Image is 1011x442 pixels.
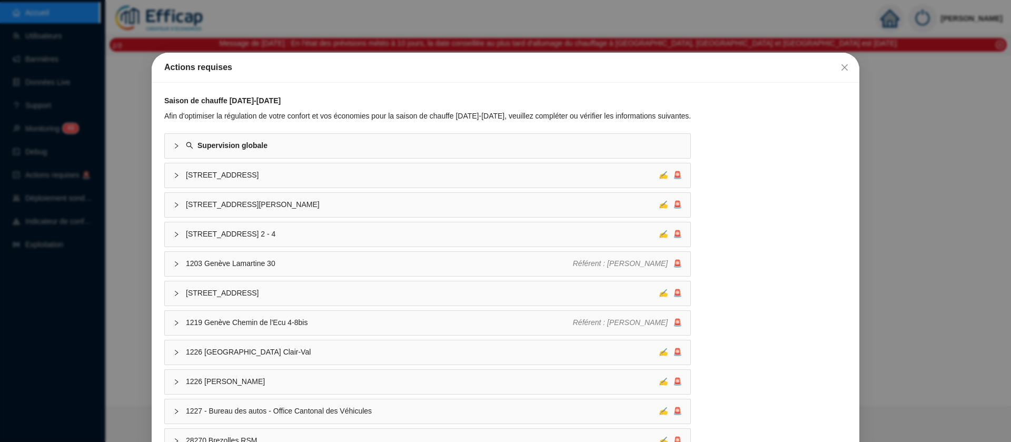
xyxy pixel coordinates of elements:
div: 1226 [GEOGRAPHIC_DATA] Clair-Val✍🚨 [165,340,690,365]
div: 1227 - Bureau des autos - Office Cantonal des Véhicules✍🚨 [165,399,690,424]
span: ✍ [659,348,668,356]
span: [STREET_ADDRESS] 2 - 4 [186,229,659,240]
div: 🚨 [659,170,682,181]
span: collapsed [173,290,180,297]
span: collapsed [173,143,180,149]
div: 1203 Genève Lamartine 30Référent : [PERSON_NAME]🚨 [165,252,690,276]
span: collapsed [173,261,180,267]
span: close [840,63,849,72]
span: search [186,142,193,149]
span: 1203 Genève Lamartine 30 [186,258,573,269]
span: collapsed [173,320,180,326]
span: collapsed [173,231,180,238]
span: ✍ [659,200,668,209]
span: collapsed [173,349,180,356]
div: 🚨 [659,199,682,210]
div: 🚨 [573,258,682,269]
span: [STREET_ADDRESS] [186,170,659,181]
div: 1226 [PERSON_NAME]✍🚨 [165,370,690,394]
div: 🚨 [659,347,682,358]
span: collapsed [173,379,180,385]
span: collapsed [173,172,180,179]
div: [STREET_ADDRESS]✍🚨 [165,163,690,188]
div: [STREET_ADDRESS][PERSON_NAME]✍🚨 [165,193,690,217]
span: ✍ [659,377,668,386]
div: 🚨 [659,288,682,299]
span: ✍ [659,407,668,415]
span: 1226 [GEOGRAPHIC_DATA] Clair-Val [186,347,659,358]
div: [STREET_ADDRESS]✍🚨 [165,281,690,306]
span: ✍ [659,230,668,238]
div: [STREET_ADDRESS] 2 - 4✍🚨 [165,222,690,247]
div: 🚨 [659,229,682,240]
span: collapsed [173,202,180,208]
span: 1226 [PERSON_NAME] [186,376,659,387]
span: ✍ [659,289,668,297]
div: Actions requises [164,61,847,74]
strong: Saison de chauffe [DATE]-[DATE] [164,96,281,105]
span: [STREET_ADDRESS] [186,288,659,299]
span: 1219 Genève Chemin de l'Ecu 4-8bis [186,317,573,328]
span: 1227 - Bureau des autos - Office Cantonal des Véhicules [186,406,659,417]
div: 🚨 [573,317,682,328]
span: ✍ [659,171,668,179]
div: Supervision globale [165,134,690,158]
div: 🚨 [659,406,682,417]
div: 1219 Genève Chemin de l'Ecu 4-8bisRéférent : [PERSON_NAME]🚨 [165,311,690,335]
div: 🚨 [659,376,682,387]
span: [STREET_ADDRESS][PERSON_NAME] [186,199,659,210]
span: Référent : [PERSON_NAME] [573,259,668,268]
div: Afin d'optimiser la régulation de votre confort et vos économies pour la saison de chauffe [DATE]... [164,111,691,122]
strong: Supervision globale [197,141,267,150]
button: Close [836,59,853,76]
span: Fermer [836,63,853,72]
span: Référent : [PERSON_NAME] [573,318,668,327]
span: collapsed [173,408,180,415]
